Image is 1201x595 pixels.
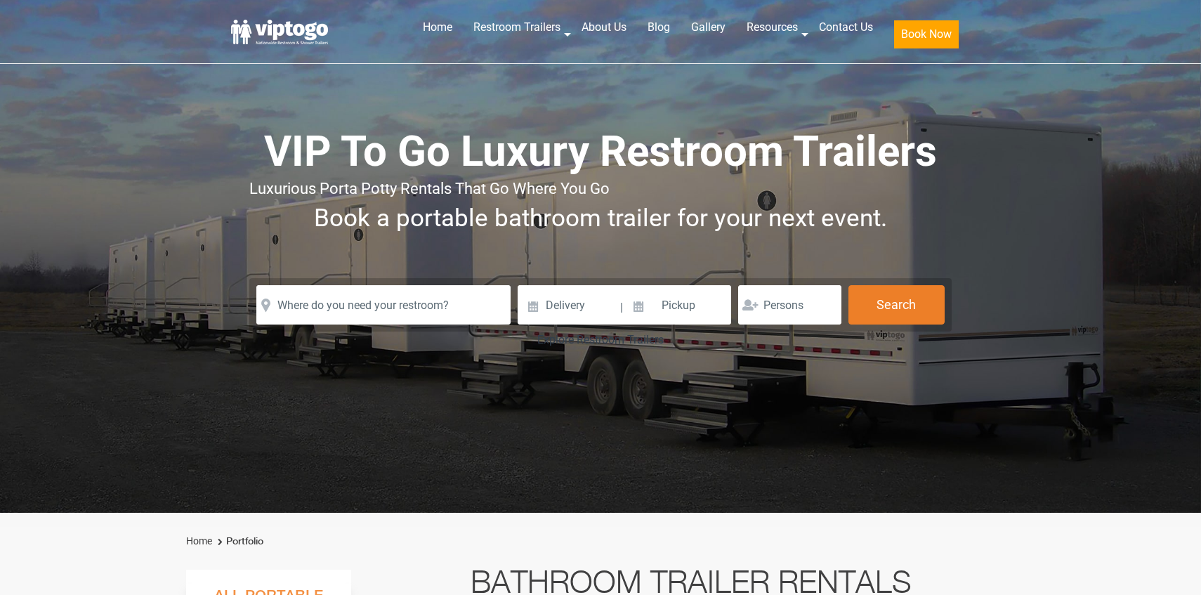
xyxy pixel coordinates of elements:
[214,533,263,550] li: Portfolio
[314,204,887,233] span: Book a portable bathroom trailer for your next event.
[738,285,841,325] input: Persons
[518,285,618,325] input: Delivery
[186,535,212,547] a: Home
[736,12,808,43] a: Resources
[848,285,945,325] button: Search
[637,12,681,43] a: Blog
[249,180,610,197] span: Luxurious Porta Potty Rentals That Go Where You Go
[884,12,969,57] a: Book Now
[264,126,937,176] span: VIP To Go Luxury Restroom Trailers
[256,285,511,325] input: Where do you need your restroom?
[624,285,731,325] input: Pickup
[412,12,463,43] a: Home
[681,12,736,43] a: Gallery
[571,12,637,43] a: About Us
[463,12,571,43] a: Restroom Trailers
[808,12,884,43] a: Contact Us
[620,285,623,330] span: |
[894,20,959,48] button: Book Now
